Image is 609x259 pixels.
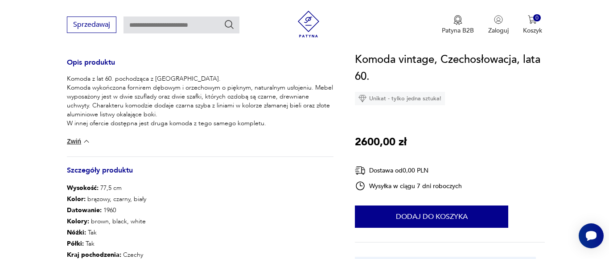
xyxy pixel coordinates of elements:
img: Ikona medalu [453,15,462,25]
button: Patyna B2B [442,15,474,35]
div: Unikat - tylko jedna sztuka! [355,92,445,105]
p: 77,5 cm [67,182,212,193]
b: Wysokość : [67,184,99,192]
img: Ikona dostawy [355,165,366,176]
p: Patyna B2B [442,26,474,35]
p: Zaloguj [488,26,509,35]
div: 0 [533,14,541,22]
p: Tak [67,227,212,238]
img: Ikonka użytkownika [494,15,503,24]
button: 0Koszyk [523,15,542,35]
img: Ikona diamentu [358,95,366,103]
b: Nóżki : [67,228,86,237]
b: Półki : [67,239,84,248]
p: Koszyk [523,26,542,35]
p: Tak [67,238,212,249]
button: Sprzedawaj [67,16,116,33]
p: Komoda z lat 60. pochodząca z [GEOGRAPHIC_DATA]. Komoda wykończona fornirem dębowym i orzechowym ... [67,74,333,128]
p: brązowy, czarny, biały [67,193,212,205]
img: Patyna - sklep z meblami i dekoracjami vintage [295,11,322,37]
div: Wysyłka w ciągu 7 dni roboczych [355,181,462,191]
a: Sprzedawaj [67,22,116,29]
h3: Szczegóły produktu [67,168,333,182]
b: Kolory : [67,217,89,226]
b: Datowanie : [67,206,102,214]
p: 1960 [67,205,212,216]
div: Dostawa od 0,00 PLN [355,165,462,176]
p: brown, black, white [67,216,212,227]
p: 2600,00 zł [355,134,407,151]
button: Zwiń [67,137,91,146]
img: chevron down [82,137,91,146]
img: Ikona koszyka [528,15,537,24]
b: Kolor: [67,195,86,203]
b: Kraj pochodzenia : [67,251,121,259]
a: Ikona medaluPatyna B2B [442,15,474,35]
button: Szukaj [224,19,235,30]
button: Dodaj do koszyka [355,206,508,228]
h3: Opis produktu [67,60,333,74]
h1: Komoda vintage, Czechosłowacja, lata 60. [355,51,545,85]
button: Zaloguj [488,15,509,35]
iframe: Smartsupp widget button [579,223,604,248]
